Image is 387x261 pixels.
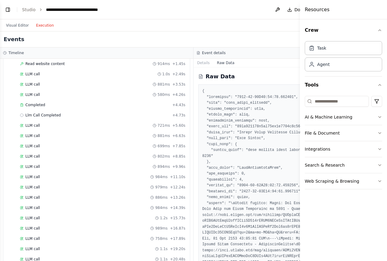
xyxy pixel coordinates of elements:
[305,6,330,13] h4: Resources
[305,77,382,93] button: Tools
[158,144,170,148] span: 699ms
[25,195,40,200] span: LLM call
[158,123,170,128] span: 721ms
[206,72,235,81] h2: Raw Data
[25,92,40,97] span: LLM call
[202,51,226,55] h3: Event details
[305,141,382,157] button: Integrations
[25,246,40,251] span: LLM call
[25,113,61,118] span: Llm Call Completed
[172,123,185,128] span: + 5.60s
[25,133,40,138] span: LLM call
[25,175,40,179] span: LLM call
[172,92,185,97] span: + 4.26s
[294,7,316,13] span: Download
[25,236,40,241] span: LLM call
[32,22,57,29] button: Execution
[25,226,40,231] span: LLM call
[4,5,12,14] button: Show left sidebar
[305,22,382,39] button: Crew
[25,123,40,128] span: LLM call
[170,246,185,251] span: + 19.20s
[158,133,170,138] span: 881ms
[22,7,36,12] a: Studio
[170,236,185,241] span: + 17.89s
[172,82,185,87] span: + 3.53s
[170,226,185,231] span: + 16.87s
[172,72,185,77] span: + 2.49s
[155,185,167,190] span: 979ms
[155,226,167,231] span: 989ms
[160,216,167,220] span: 1.2s
[2,22,32,29] button: Visual Editor
[305,39,382,76] div: Crew
[8,51,24,55] h3: Timeline
[25,103,45,107] span: Completed
[155,175,167,179] span: 984ms
[25,205,40,210] span: LLM call
[162,72,170,77] span: 1.0s
[170,185,185,190] span: + 12.24s
[305,93,382,194] div: Tools
[172,144,185,148] span: + 7.85s
[305,157,382,173] button: Search & Research
[317,45,326,51] div: Task
[155,195,167,200] span: 886ms
[158,61,170,66] span: 914ms
[160,246,167,251] span: 1.1s
[158,82,170,87] span: 881ms
[305,125,382,141] button: File & Document
[305,173,382,189] button: Web Scraping & Browsing
[213,59,238,67] button: Raw Data
[25,154,40,159] span: LLM call
[172,103,185,107] span: + 4.43s
[22,7,114,13] nav: breadcrumb
[25,185,40,190] span: LLM call
[170,216,185,220] span: + 15.73s
[170,205,185,210] span: + 14.39s
[172,154,185,159] span: + 8.85s
[172,133,185,138] span: + 6.63s
[25,82,40,87] span: LLM call
[25,61,65,66] span: Read website content
[285,4,318,15] button: Download
[25,144,40,148] span: LLM call
[158,154,170,159] span: 802ms
[172,113,185,118] span: + 4.73s
[172,164,185,169] span: + 9.96s
[193,59,213,67] button: Details
[170,195,185,200] span: + 13.26s
[305,109,382,125] button: AI & Machine Learning
[172,61,185,66] span: + 1.45s
[155,205,167,210] span: 984ms
[25,72,40,77] span: LLM call
[25,164,40,169] span: LLM call
[155,236,167,241] span: 758ms
[158,164,170,169] span: 894ms
[317,61,330,67] div: Agent
[158,92,170,97] span: 580ms
[4,35,24,44] h2: Events
[170,175,185,179] span: + 11.10s
[25,216,40,220] span: LLM call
